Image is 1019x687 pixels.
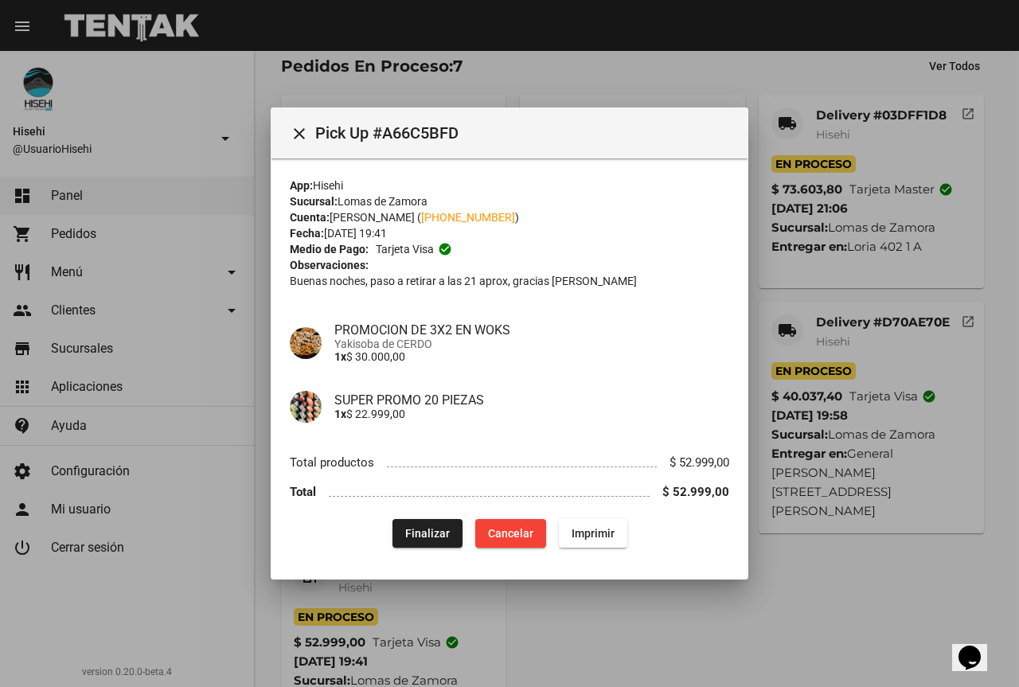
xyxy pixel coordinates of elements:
[952,623,1003,671] iframe: chat widget
[572,527,615,540] span: Imprimir
[290,195,338,208] strong: Sucursal:
[334,408,346,420] b: 1x
[290,273,729,289] p: Buenas noches, paso a retirar a las 21 aprox, gracias [PERSON_NAME]
[290,211,330,224] strong: Cuenta:
[290,327,322,359] img: 975b8145-67bb-4081-9ec6-7530a4e40487.jpg
[334,392,729,408] h4: SUPER PROMO 20 PIEZAS
[334,322,729,338] h4: PROMOCION DE 3X2 EN WOKS
[334,408,729,420] p: $ 22.999,00
[421,211,515,224] a: [PHONE_NUMBER]
[290,478,729,507] li: Total $ 52.999,00
[290,124,309,143] mat-icon: Cerrar
[290,448,729,478] li: Total productos $ 52.999,00
[290,209,729,225] div: [PERSON_NAME] ( )
[376,241,434,257] span: Tarjeta visa
[475,519,546,548] button: Cancelar
[283,117,315,149] button: Cerrar
[488,527,533,540] span: Cancelar
[334,350,729,363] p: $ 30.000,00
[290,225,729,241] div: [DATE] 19:41
[290,193,729,209] div: Lomas de Zamora
[405,527,450,540] span: Finalizar
[290,241,369,257] strong: Medio de Pago:
[315,120,736,146] span: Pick Up #A66C5BFD
[290,391,322,423] img: b592dd6c-ce24-4abb-add9-a11adb66b5f2.jpeg
[290,179,313,192] strong: App:
[392,519,463,548] button: Finalizar
[438,242,452,256] mat-icon: check_circle
[290,227,324,240] strong: Fecha:
[559,519,627,548] button: Imprimir
[290,259,369,271] strong: Observaciones:
[334,350,346,363] b: 1x
[334,338,729,350] span: Yakisoba de CERDO
[290,178,729,193] div: Hisehi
